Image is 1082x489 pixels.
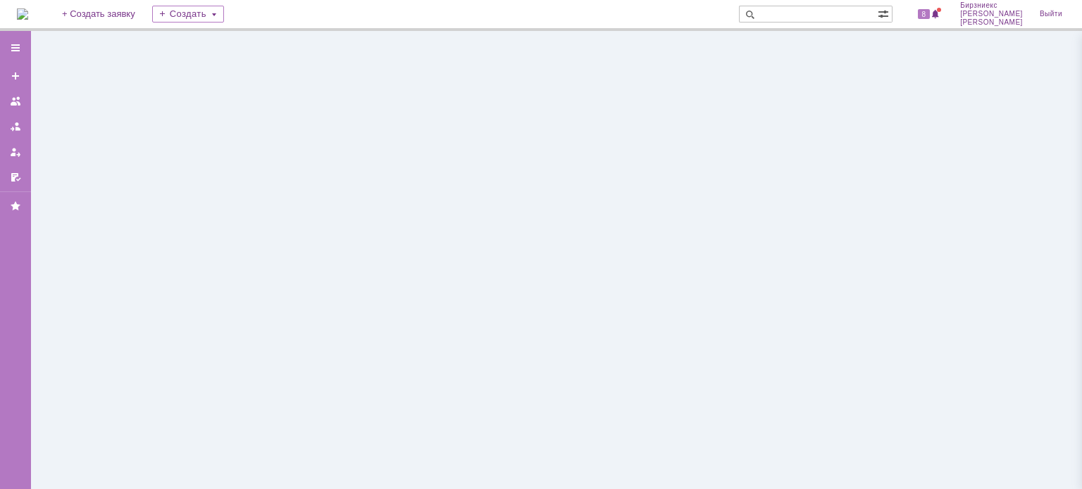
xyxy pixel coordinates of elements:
a: Заявки в моей ответственности [4,115,27,138]
a: Мои согласования [4,166,27,189]
div: Создать [152,6,224,23]
a: Заявки на командах [4,90,27,113]
span: [PERSON_NAME] [960,10,1023,18]
a: Мои заявки [4,141,27,163]
a: Создать заявку [4,65,27,87]
img: logo [17,8,28,20]
span: [PERSON_NAME] [960,18,1023,27]
span: Бирзниекс [960,1,1023,10]
span: 8 [918,9,931,19]
span: Расширенный поиск [878,6,892,20]
a: Перейти на домашнюю страницу [17,8,28,20]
